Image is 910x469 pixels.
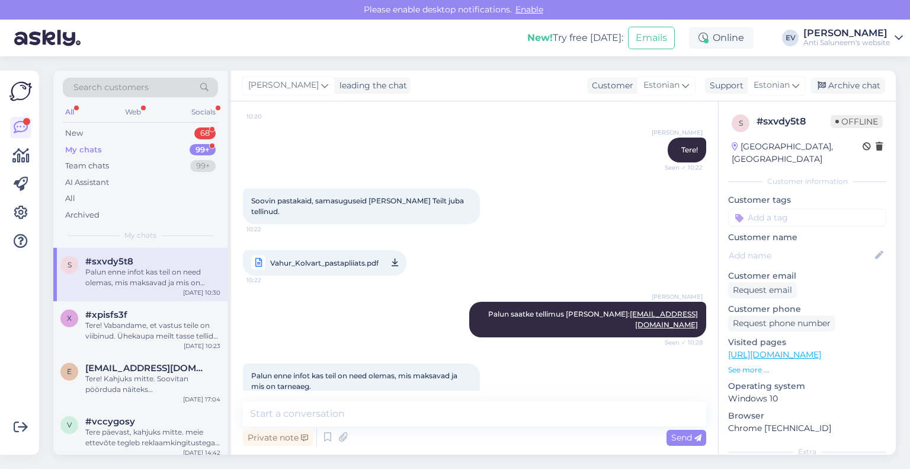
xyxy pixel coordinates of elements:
span: eliisa.zelenets@gmail.com [85,363,209,374]
div: Team chats [65,160,109,172]
p: Chrome [TECHNICAL_ID] [728,422,886,435]
div: [DATE] 10:30 [183,288,220,297]
span: Soovin pastakaid, samasuguseid [PERSON_NAME] Teilt juba tellinud. [251,196,466,216]
span: x [67,314,72,323]
a: [PERSON_NAME]Anti Saluneem's website [803,28,903,47]
p: See more ... [728,365,886,375]
div: Tere! Vabandame, et vastus teile on viibinud. Ühekaupa meilt tasse tellida ei saa ja miinimum tel... [85,320,220,342]
span: Seen ✓ 10:22 [658,163,703,172]
p: Customer name [728,231,886,244]
span: Estonian [643,79,680,92]
button: Emails [628,27,675,49]
span: Vahur_Kolvart_pastapliiats.pdf [270,256,379,270]
span: My chats [124,230,156,241]
div: 99+ [190,144,216,156]
div: Try free [DATE]: [527,31,623,45]
div: [GEOGRAPHIC_DATA], [GEOGRAPHIC_DATA] [732,141,863,165]
img: Askly Logo [9,80,32,103]
span: e [67,367,72,376]
div: New [65,127,83,139]
div: Online [689,27,754,49]
div: EV [782,30,799,46]
span: s [68,260,72,269]
span: Estonian [754,79,790,92]
div: Archive chat [810,78,885,94]
div: Request email [728,282,797,298]
div: Archived [65,209,100,221]
span: 10:22 [246,273,291,288]
div: All [63,104,76,120]
span: v [67,420,72,429]
a: Vahur_Kolvart_pastapliiats.pdf10:22 [243,250,406,276]
a: [URL][DOMAIN_NAME] [728,349,821,360]
div: [PERSON_NAME] [803,28,890,38]
span: #vccygosy [85,416,135,427]
div: Tere päevast, kahjuks mitte. meie ettevõte tegleb reklaamkingitustega. Vaadake palun [DOMAIN_NAME... [85,427,220,448]
b: New! [527,32,553,43]
span: #sxvdy5t8 [85,256,133,267]
div: [DATE] 17:04 [183,395,220,404]
div: [DATE] 14:42 [183,448,220,457]
div: Web [123,104,143,120]
span: s [739,119,743,127]
span: 10:22 [246,225,291,234]
div: # sxvdy5t8 [757,114,831,129]
div: Private note [243,430,313,446]
span: Enable [512,4,547,15]
span: #xpisfs3f [85,310,127,320]
span: Send [671,432,701,443]
span: Search customers [73,81,149,94]
div: AI Assistant [65,177,109,189]
span: Seen ✓ 10:28 [658,338,703,347]
span: Offline [831,115,883,128]
div: Anti Saluneem's website [803,38,890,47]
div: Extra [728,446,886,457]
span: Palun enne infot kas teil on need olemas, mis maksavad ja mis on tarneaeg. [251,371,459,391]
div: [DATE] 10:23 [184,342,220,350]
p: Windows 10 [728,393,886,405]
div: My chats [65,144,102,156]
p: Browser [728,410,886,422]
div: Palun enne infot kas teil on need olemas, mis maksavad ja mis on tarneaeg. [85,267,220,288]
div: Customer information [728,176,886,187]
p: Operating system [728,380,886,393]
div: leading the chat [335,79,407,92]
span: [PERSON_NAME] [248,79,319,92]
span: 10:20 [246,112,291,121]
p: Customer tags [728,194,886,206]
div: All [65,193,75,205]
div: Tere! Kahjuks mitte. Soovitan pöörduda näiteks [GEOGRAPHIC_DATA] OÜ [PERSON_NAME]. Meie ettevõte ... [85,374,220,395]
div: Support [705,79,744,92]
div: 99+ [190,160,216,172]
span: Palun saatke tellimus [PERSON_NAME]: [488,310,698,329]
div: Socials [189,104,218,120]
div: 68 [194,127,216,139]
input: Add a tag [728,209,886,226]
p: Customer phone [728,303,886,315]
a: [EMAIL_ADDRESS][DOMAIN_NAME] [630,310,698,329]
p: Visited pages [728,336,886,349]
span: [PERSON_NAME] [652,128,703,137]
span: Tere! [681,145,698,154]
p: Customer email [728,270,886,282]
span: [PERSON_NAME] [652,292,703,301]
input: Add name [729,249,873,262]
div: Customer [587,79,633,92]
div: Request phone number [728,315,835,331]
